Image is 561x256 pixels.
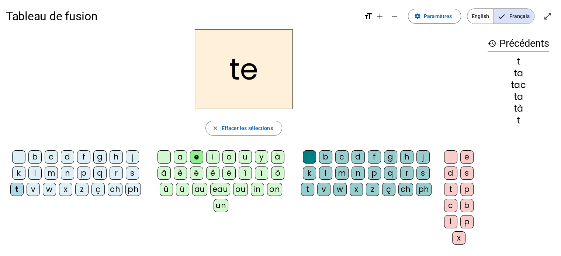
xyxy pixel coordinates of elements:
[91,183,105,196] div: ç
[195,29,293,109] h2: te
[488,57,549,66] div: t
[488,81,549,90] div: tac
[239,166,252,180] div: î
[414,13,421,20] mat-icon: settings
[27,183,40,196] div: v
[390,12,399,21] mat-icon: remove
[190,150,203,164] div: e
[488,92,549,101] div: ta
[28,166,42,180] div: l
[382,183,395,196] div: ç
[77,166,90,180] div: p
[460,150,474,164] div: e
[384,150,397,164] div: g
[543,12,552,21] mat-icon: open_in_full
[205,121,282,136] button: Effacer les sélections
[488,35,549,52] h3: Précédents
[93,166,107,180] div: q
[366,183,379,196] div: z
[221,124,273,133] span: Effacer les sélections
[335,150,349,164] div: c
[460,166,474,180] div: s
[190,166,203,180] div: é
[61,150,74,164] div: d
[416,183,432,196] div: ph
[28,150,42,164] div: b
[452,231,465,245] div: x
[126,150,139,164] div: j
[174,166,187,180] div: è
[408,9,461,24] button: Paramètres
[384,166,397,180] div: q
[540,9,555,24] button: Entrer en plein écran
[352,166,365,180] div: n
[303,166,316,180] div: k
[335,166,349,180] div: m
[319,166,332,180] div: l
[460,199,474,212] div: b
[43,183,56,196] div: w
[251,183,264,196] div: in
[176,183,189,196] div: ü
[444,215,457,228] div: l
[400,166,413,180] div: r
[255,166,268,180] div: ï
[488,39,496,48] mat-icon: history
[45,150,58,164] div: c
[350,183,363,196] div: x
[488,69,549,78] div: ta
[460,215,474,228] div: p
[373,9,387,24] button: Augmenter la taille de la police
[444,199,457,212] div: c
[108,183,122,196] div: ch
[271,166,284,180] div: ô
[61,166,74,180] div: n
[10,183,24,196] div: t
[444,183,457,196] div: t
[387,9,402,24] button: Diminuer la taille de la police
[239,150,252,164] div: u
[467,9,494,24] span: English
[444,166,457,180] div: d
[424,12,452,21] span: Paramètres
[467,8,534,24] mat-button-toggle-group: Language selection
[255,150,268,164] div: y
[333,183,347,196] div: w
[206,166,219,180] div: ê
[271,150,284,164] div: à
[12,166,25,180] div: k
[400,150,413,164] div: h
[416,166,430,180] div: s
[45,166,58,180] div: m
[210,183,231,196] div: eau
[125,183,141,196] div: ph
[375,12,384,21] mat-icon: add
[222,166,236,180] div: ë
[368,166,381,180] div: p
[222,150,236,164] div: o
[317,183,330,196] div: v
[110,150,123,164] div: h
[233,183,248,196] div: ou
[398,183,413,196] div: ch
[368,150,381,164] div: f
[59,183,72,196] div: x
[416,150,430,164] div: j
[192,183,207,196] div: au
[488,116,549,125] div: t
[174,150,187,164] div: a
[126,166,139,180] div: s
[364,12,373,21] mat-icon: format_size
[267,183,282,196] div: on
[460,183,474,196] div: p
[75,183,89,196] div: z
[157,166,171,180] div: â
[214,199,228,212] div: un
[301,183,314,196] div: t
[494,9,534,24] span: Français
[110,166,123,180] div: r
[93,150,107,164] div: g
[77,150,90,164] div: f
[212,125,218,131] mat-icon: close
[319,150,332,164] div: b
